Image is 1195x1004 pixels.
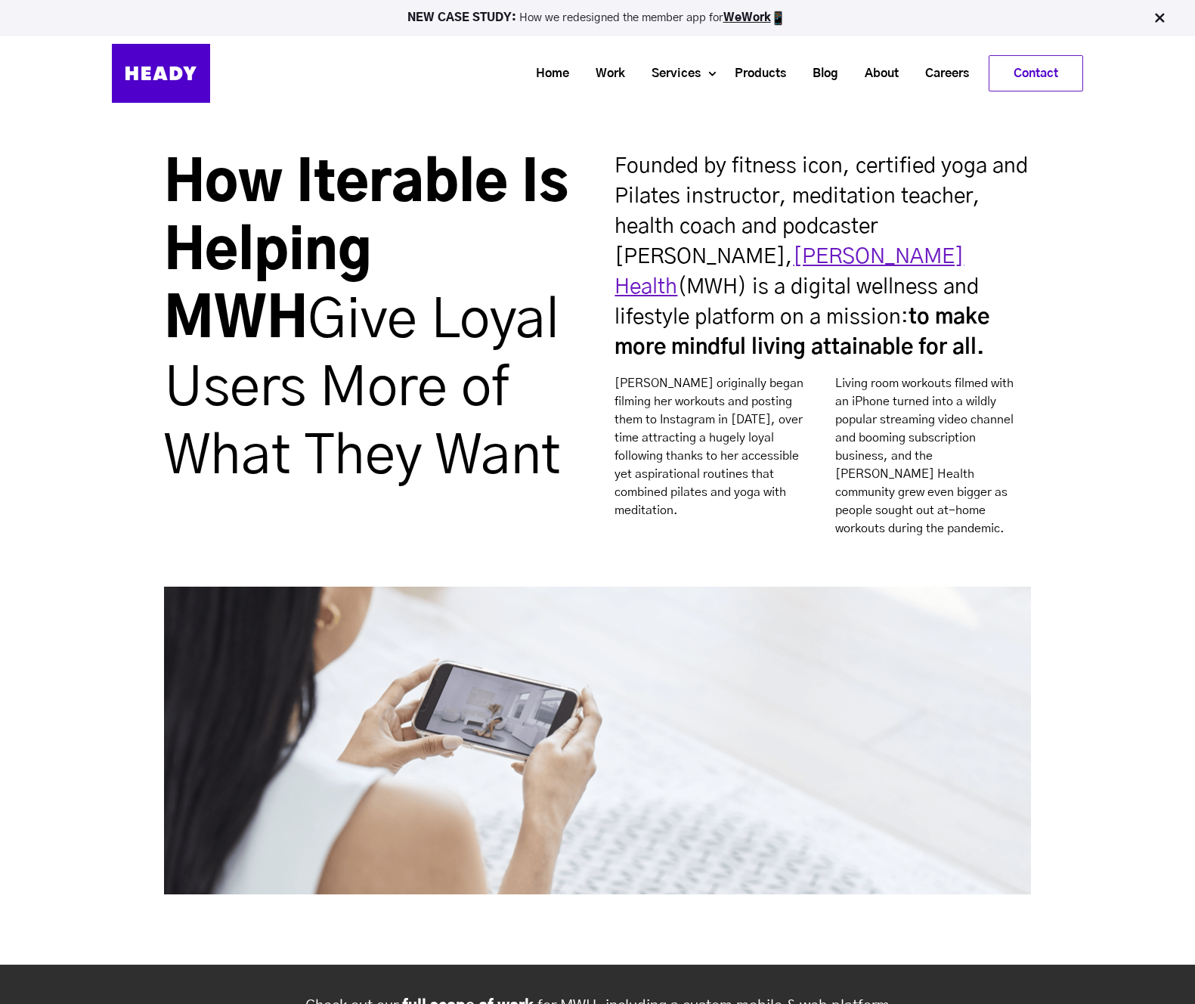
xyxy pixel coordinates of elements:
img: Header_Image (1) [164,587,1031,894]
img: app emoji [771,11,786,26]
a: Services [633,60,708,88]
h1: How Iterable Is Helping MWH [164,151,573,491]
img: Heady_Logo_Web-01 (1) [112,44,210,103]
p: [PERSON_NAME] originally began filming her workouts and posting them to Instagram in [DATE], over... [615,374,810,519]
a: Home [517,60,577,88]
a: Careers [906,60,977,88]
a: Products [716,60,794,88]
p: Founded by fitness icon, certified yoga and Pilates instructor, meditation teacher, health coach ... [615,151,1031,363]
a: Blog [794,60,846,88]
img: Close Bar [1152,11,1167,26]
p: Living room workouts filmed with an iPhone turned into a wildly popular streaming video channel a... [835,374,1031,538]
p: How we redesigned the member app for [7,11,1188,26]
a: Contact [989,56,1082,91]
a: Work [577,60,633,88]
div: Navigation Menu [225,55,1083,91]
span: Give Loyal Users More of What They Want [164,294,561,485]
a: WeWork [723,12,771,23]
a: About [846,60,906,88]
strong: NEW CASE STUDY: [407,12,519,23]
